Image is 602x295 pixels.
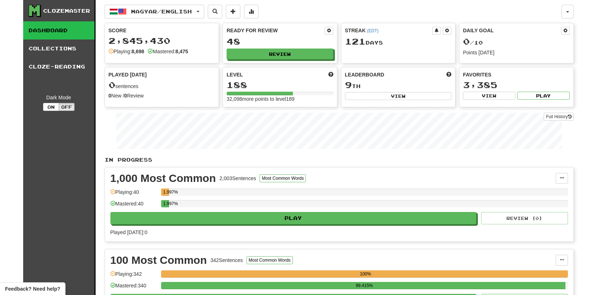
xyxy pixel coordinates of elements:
[227,27,325,34] div: Ready for Review
[109,71,147,78] span: Played [DATE]
[226,5,240,18] button: Add sentence to collection
[227,71,243,78] span: Level
[244,5,258,18] button: More stats
[345,36,366,46] span: 121
[148,48,188,55] div: Mastered:
[163,200,169,207] div: 1.997%
[463,80,570,90] div: 3,385
[463,92,515,100] button: View
[23,58,94,76] a: Cloze-Reading
[109,36,215,45] div: 2,845,430
[109,93,111,99] strong: 0
[463,49,570,56] div: Points [DATE]
[163,282,565,289] div: 99.415%
[109,92,215,99] div: New / Review
[227,80,333,90] div: 188
[219,175,256,182] div: 2,003 Sentences
[260,174,306,182] button: Most Common Words
[367,28,379,33] a: (EDT)
[481,212,568,224] button: Review (0)
[109,27,215,34] div: Score
[110,255,207,266] div: 100 Most Common
[345,27,433,34] div: Streak
[23,21,94,40] a: Dashboard
[110,270,157,282] div: Playing: 342
[131,49,144,54] strong: 8,698
[463,36,470,46] span: 0
[110,188,157,200] div: Playing: 40
[131,8,192,14] span: Magyar / English
[163,188,169,196] div: 1.997%
[105,5,204,18] button: Magyar/English
[210,257,243,264] div: 342 Sentences
[247,256,293,264] button: Most Common Words
[345,71,384,78] span: Leaderboard
[163,270,568,278] div: 100%
[345,80,452,90] div: th
[208,5,222,18] button: Search sentences
[110,173,216,184] div: 1,000 Most Common
[109,80,115,90] span: 0
[176,49,188,54] strong: 8,475
[227,37,333,46] div: 48
[517,92,570,100] button: Play
[110,212,477,224] button: Play
[463,40,483,46] span: / 10
[124,93,127,99] strong: 0
[227,95,333,103] div: 32,098 more points to level 189
[328,71,333,78] span: Score more points to level up
[109,80,215,90] div: sentences
[463,27,561,35] div: Daily Goal
[110,282,157,294] div: Mastered: 340
[23,40,94,58] a: Collections
[227,49,333,59] button: Review
[109,48,144,55] div: Playing:
[29,94,89,101] div: Dark Mode
[59,103,75,111] button: Off
[345,80,352,90] span: 9
[43,7,90,14] div: Clozemaster
[446,71,451,78] span: This week in points, UTC
[463,71,570,78] div: Favorites
[105,156,574,163] p: In Progress
[5,285,60,292] span: Open feedback widget
[544,113,573,121] a: Full History
[110,200,157,212] div: Mastered: 40
[43,103,59,111] button: On
[345,37,452,46] div: Day s
[345,92,452,100] button: View
[110,229,147,235] span: Played [DATE]: 0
